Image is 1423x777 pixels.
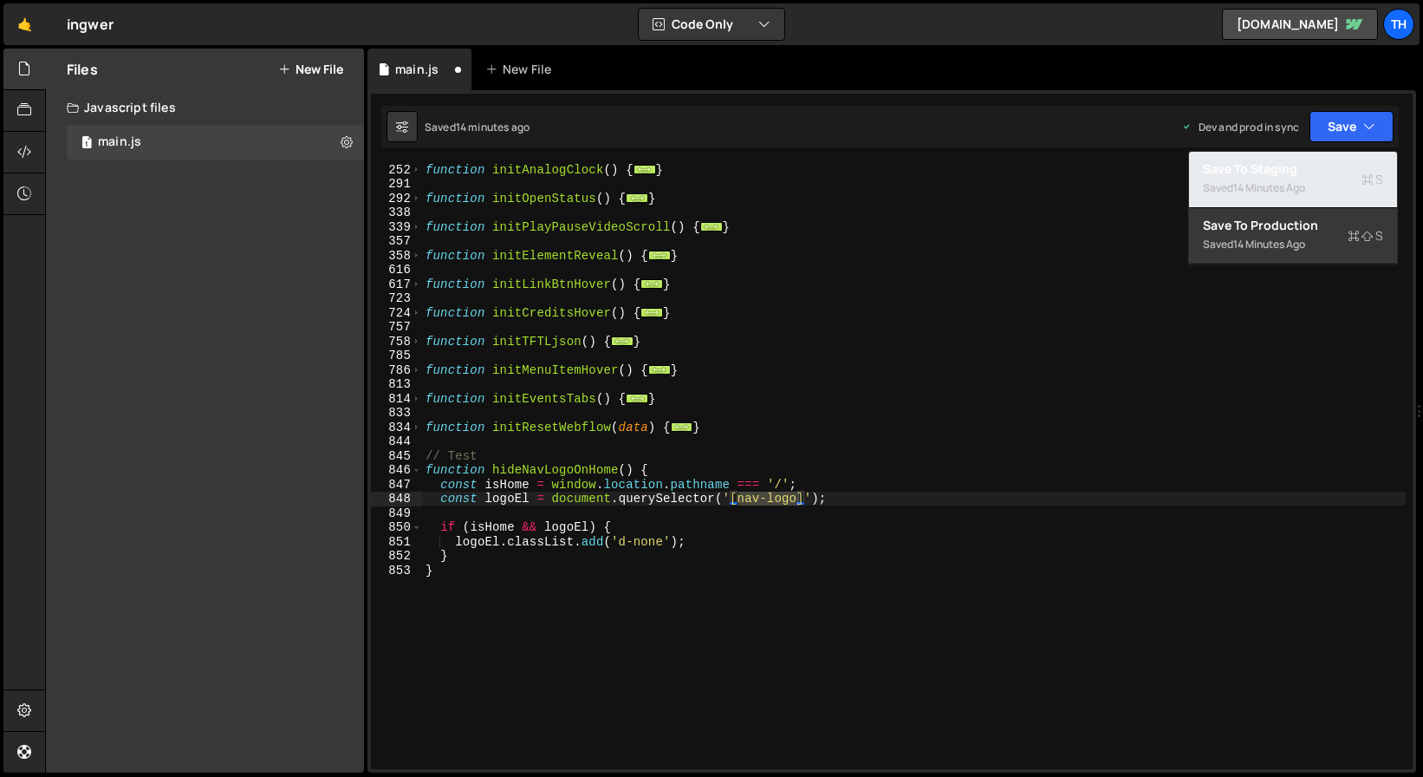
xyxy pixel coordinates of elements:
[278,62,343,76] button: New File
[640,307,663,317] span: ...
[626,393,648,402] span: ...
[371,291,422,306] div: 723
[371,306,422,321] div: 724
[456,120,530,134] div: 14 minutes ago
[1189,208,1397,264] button: Save to ProductionS Saved14 minutes ago
[81,137,92,151] span: 1
[1189,152,1397,208] button: Save to StagingS Saved14 minutes ago
[1203,217,1383,234] div: Save to Production
[634,164,656,173] span: ...
[67,14,114,35] div: ingwer
[1222,9,1378,40] a: [DOMAIN_NAME]
[371,320,422,335] div: 757
[371,277,422,292] div: 617
[371,220,422,235] div: 339
[371,234,422,249] div: 357
[648,250,671,259] span: ...
[1203,234,1383,255] div: Saved
[371,535,422,550] div: 851
[67,60,98,79] h2: Files
[1348,227,1383,245] span: S
[371,163,422,178] div: 252
[371,449,422,464] div: 845
[98,134,141,150] div: main.js
[371,406,422,421] div: 833
[1233,237,1305,251] div: 14 minutes ago
[371,363,422,378] div: 786
[640,278,663,288] span: ...
[485,61,558,78] div: New File
[1383,9,1414,40] a: Th
[395,61,439,78] div: main.js
[1181,120,1299,134] div: Dev and prod in sync
[648,364,671,374] span: ...
[1309,111,1394,142] button: Save
[371,249,422,264] div: 358
[371,549,422,564] div: 852
[1203,178,1383,199] div: Saved
[670,421,692,431] span: ...
[46,90,364,125] div: Javascript files
[371,263,422,277] div: 616
[1233,180,1305,195] div: 14 minutes ago
[371,492,422,506] div: 848
[1361,171,1383,188] span: S
[371,421,422,435] div: 834
[425,120,530,134] div: Saved
[371,506,422,521] div: 849
[371,463,422,478] div: 846
[700,221,723,231] span: ...
[371,478,422,493] div: 847
[371,335,422,349] div: 758
[67,125,370,160] div: 16346/44192.js
[611,336,634,345] span: ...
[626,193,648,202] span: ...
[371,177,422,192] div: 291
[371,564,422,578] div: 853
[1203,160,1383,178] div: Save to Staging
[371,206,422,220] div: 338
[371,192,422,206] div: 292
[371,434,422,449] div: 844
[639,9,784,40] button: Code Only
[371,349,422,363] div: 785
[371,377,422,392] div: 813
[371,520,422,535] div: 850
[3,3,46,45] a: 🤙
[371,392,422,407] div: 814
